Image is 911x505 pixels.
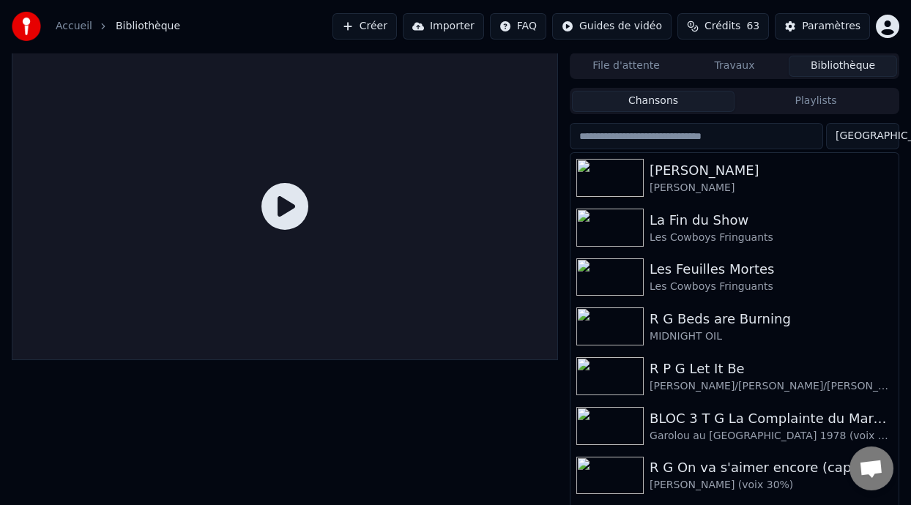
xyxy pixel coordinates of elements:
[572,91,735,112] button: Chansons
[650,309,893,329] div: R G Beds are Burning
[650,160,893,181] div: [PERSON_NAME]
[552,13,672,40] button: Guides de vidéo
[650,408,893,429] div: BLOC 3 T G La Complainte du Maréchal [PERSON_NAME]
[650,429,893,444] div: Garolou au [GEOGRAPHIC_DATA] 1978 (voix 40%)
[775,13,870,40] button: Paramètres
[650,280,893,294] div: Les Cowboys Fringuants
[12,12,41,41] img: youka
[849,446,893,490] div: Ouvrir le chat
[650,478,893,493] div: [PERSON_NAME] (voix 30%)
[735,91,897,112] button: Playlists
[572,56,680,77] button: File d'attente
[677,13,769,40] button: Crédits63
[650,329,893,344] div: MIDNIGHT OIL
[802,19,860,34] div: Paramètres
[56,19,92,34] a: Accueil
[650,259,893,280] div: Les Feuilles Mortes
[403,13,484,40] button: Importer
[56,19,180,34] nav: breadcrumb
[490,13,546,40] button: FAQ
[789,56,897,77] button: Bibliothèque
[746,19,759,34] span: 63
[704,19,740,34] span: Crédits
[116,19,180,34] span: Bibliothèque
[650,210,893,231] div: La Fin du Show
[650,379,893,394] div: [PERSON_NAME]/[PERSON_NAME]/[PERSON_NAME] THE BEATLES (voix 30%)
[680,56,789,77] button: Travaux
[650,457,893,478] div: R G On va s'aimer encore (capo 3)
[650,231,893,245] div: Les Cowboys Fringuants
[650,181,893,195] div: [PERSON_NAME]
[650,359,893,379] div: R P G Let It Be
[332,13,397,40] button: Créer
